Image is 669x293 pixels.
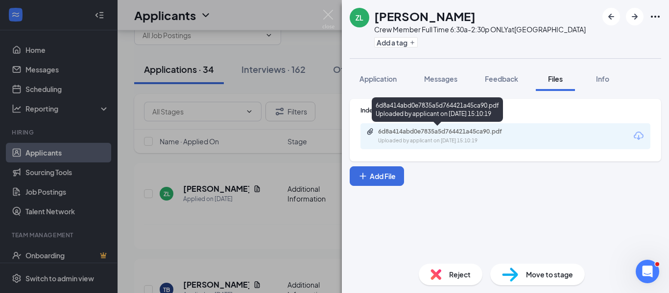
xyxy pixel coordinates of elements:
[602,8,620,25] button: ArrowLeftNew
[359,74,397,83] span: Application
[629,11,641,23] svg: ArrowRight
[633,130,645,142] svg: Download
[374,8,476,24] h1: [PERSON_NAME]
[526,269,573,280] span: Move to stage
[358,171,368,181] svg: Plus
[626,8,644,25] button: ArrowRight
[424,74,457,83] span: Messages
[374,37,418,47] button: PlusAdd a tag
[596,74,609,83] span: Info
[374,24,586,34] div: Crew Member Full Time 6:30a-2:30p ONLY at [GEOGRAPHIC_DATA]
[356,13,363,23] div: ZL
[378,137,525,145] div: Uploaded by applicant on [DATE] 15:10:19
[485,74,518,83] span: Feedback
[409,40,415,45] svg: Plus
[350,166,404,186] button: Add FilePlus
[649,11,661,23] svg: Ellipses
[366,128,374,135] svg: Paperclip
[372,97,503,122] div: 6d8a414abd0e7835a5d764421a45ca90.pdf Uploaded by applicant on [DATE] 15:10:19
[605,11,617,23] svg: ArrowLeftNew
[636,260,659,283] iframe: Intercom live chat
[378,128,515,135] div: 6d8a414abd0e7835a5d764421a45ca90.pdf
[366,128,525,145] a: Paperclip6d8a414abd0e7835a5d764421a45ca90.pdfUploaded by applicant on [DATE] 15:10:19
[360,106,650,114] div: Indeed Resume
[548,74,563,83] span: Files
[449,269,471,280] span: Reject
